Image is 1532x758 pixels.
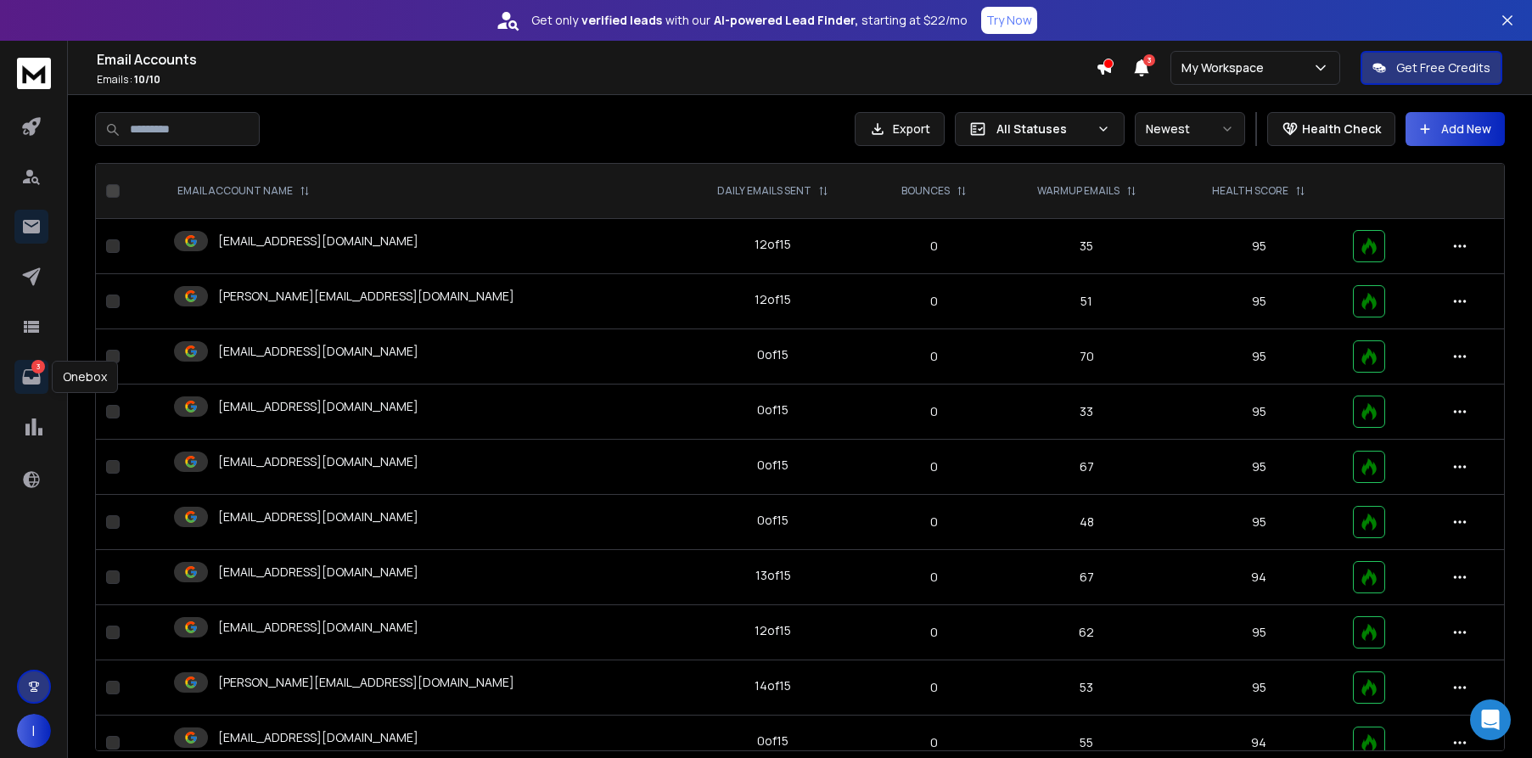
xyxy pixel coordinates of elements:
[901,184,950,198] p: BOUNCES
[1267,112,1395,146] button: Health Check
[879,734,988,751] p: 0
[1175,329,1343,385] td: 95
[755,567,791,584] div: 13 of 15
[998,550,1175,605] td: 67
[879,624,988,641] p: 0
[218,729,418,746] p: [EMAIL_ADDRESS][DOMAIN_NAME]
[879,238,988,255] p: 0
[879,403,988,420] p: 0
[755,236,791,253] div: 12 of 15
[1175,440,1343,495] td: 95
[1143,54,1155,66] span: 3
[757,401,788,418] div: 0 of 15
[855,112,945,146] button: Export
[31,360,45,373] p: 3
[1175,660,1343,716] td: 95
[218,508,418,525] p: [EMAIL_ADDRESS][DOMAIN_NAME]
[755,291,791,308] div: 12 of 15
[1361,51,1502,85] button: Get Free Credits
[97,73,1096,87] p: Emails :
[1181,59,1271,76] p: My Workspace
[177,184,310,198] div: EMAIL ACCOUNT NAME
[755,677,791,694] div: 14 of 15
[17,58,51,89] img: logo
[717,184,811,198] p: DAILY EMAILS SENT
[218,288,514,305] p: [PERSON_NAME][EMAIL_ADDRESS][DOMAIN_NAME]
[52,361,118,393] div: Onebox
[14,360,48,394] a: 3
[757,512,788,529] div: 0 of 15
[757,457,788,474] div: 0 of 15
[218,453,418,470] p: [EMAIL_ADDRESS][DOMAIN_NAME]
[1175,385,1343,440] td: 95
[1175,274,1343,329] td: 95
[218,564,418,581] p: [EMAIL_ADDRESS][DOMAIN_NAME]
[134,72,160,87] span: 10 / 10
[998,660,1175,716] td: 53
[998,385,1175,440] td: 33
[998,274,1175,329] td: 51
[17,714,51,748] button: I
[879,458,988,475] p: 0
[879,293,988,310] p: 0
[1037,184,1120,198] p: WARMUP EMAILS
[879,348,988,365] p: 0
[996,121,1090,138] p: All Statuses
[531,12,968,29] p: Get only with our starting at $22/mo
[755,622,791,639] div: 12 of 15
[998,495,1175,550] td: 48
[1212,184,1288,198] p: HEALTH SCORE
[879,679,988,696] p: 0
[1396,59,1490,76] p: Get Free Credits
[218,398,418,415] p: [EMAIL_ADDRESS][DOMAIN_NAME]
[1302,121,1381,138] p: Health Check
[1175,495,1343,550] td: 95
[97,49,1096,70] h1: Email Accounts
[581,12,662,29] strong: verified leads
[879,514,988,531] p: 0
[1470,699,1511,740] div: Open Intercom Messenger
[218,619,418,636] p: [EMAIL_ADDRESS][DOMAIN_NAME]
[1175,550,1343,605] td: 94
[218,233,418,250] p: [EMAIL_ADDRESS][DOMAIN_NAME]
[1175,605,1343,660] td: 95
[218,674,514,691] p: [PERSON_NAME][EMAIL_ADDRESS][DOMAIN_NAME]
[714,12,858,29] strong: AI-powered Lead Finder,
[757,346,788,363] div: 0 of 15
[981,7,1037,34] button: Try Now
[1135,112,1245,146] button: Newest
[879,569,988,586] p: 0
[998,329,1175,385] td: 70
[998,440,1175,495] td: 67
[218,343,418,360] p: [EMAIL_ADDRESS][DOMAIN_NAME]
[1175,219,1343,274] td: 95
[1406,112,1505,146] button: Add New
[998,605,1175,660] td: 62
[757,733,788,750] div: 0 of 15
[986,12,1032,29] p: Try Now
[998,219,1175,274] td: 35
